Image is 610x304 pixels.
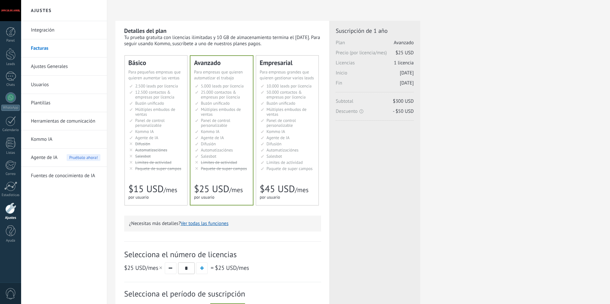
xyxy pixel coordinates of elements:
span: Avanzado [394,40,414,46]
li: Usuarios [21,76,107,94]
span: Límites de actividad [266,160,303,165]
a: Ajustes Generales [31,58,100,76]
span: Salesbot [266,153,282,159]
span: $300 USD [393,98,414,104]
span: Salesbot [201,153,216,159]
li: Herramientas de comunicación [21,112,107,130]
span: $25 USD [396,50,414,56]
span: 10.000 leads por licencia [266,83,312,89]
span: Descuento [336,108,414,114]
span: /mes [163,186,177,194]
span: Kommo IA [135,129,154,134]
span: Múltiples embudos de ventas [266,107,306,117]
span: Múltiples embudos de ventas [201,107,241,117]
span: /mes [295,186,308,194]
span: Kommo IA [201,129,219,134]
div: Estadísticas [1,193,20,197]
span: Panel de control personalizable [201,118,230,128]
span: Suscripción de 1 año [336,27,414,34]
span: Licencias [336,60,414,70]
span: $25 USD [124,264,146,271]
a: Agente de IA Pruébalo ahora! [31,149,100,167]
span: $45 USD [260,183,295,195]
a: Kommo IA [31,130,100,149]
span: 50.000 contactos & empresas por licencia [266,89,305,100]
span: 5.000 leads por licencia [201,83,244,89]
span: por usuario [128,194,149,200]
span: Fin [336,80,414,90]
li: Plantillas [21,94,107,112]
li: Kommo IA [21,130,107,149]
li: Agente de IA [21,149,107,167]
a: Herramientas de comunicación [31,112,100,130]
span: Buzón unificado [266,100,295,106]
span: /mes [229,186,243,194]
span: - $50 USD [393,108,414,114]
span: 2.500 leads por licencia [135,83,178,89]
span: Panel de control personalizable [266,118,296,128]
span: Para empresas grandes que quieren gestionar varios leads [260,69,314,81]
span: Para empresas que quieren automatizar el trabajo [194,69,243,81]
span: Paquete de super campos [266,166,313,171]
p: ¿Necesitas más detalles? [129,220,316,227]
span: Múltiples embudos de ventas [135,107,175,117]
div: Avanzado [194,59,249,66]
div: Correo [1,172,20,176]
div: Listas [1,151,20,155]
div: WhatsApp [1,105,20,111]
span: por usuario [260,194,280,200]
span: Límites de actividad [135,160,172,165]
span: Automatizaciónes [201,147,233,153]
b: Detalles del plan [124,27,166,34]
span: Selecciona el número de licencias [124,249,321,259]
span: $25 USD [215,264,237,271]
span: 1 licencia [394,60,414,66]
span: Automatizaciónes [266,147,299,153]
div: Calendario [1,128,20,132]
span: $25 USD [194,183,229,195]
span: Pruébalo ahora! [67,154,100,161]
span: [DATE] [400,70,414,76]
a: Fuentes de conocimiento de IA [31,167,100,185]
a: Plantillas [31,94,100,112]
span: = [211,264,214,271]
span: [DATE] [400,80,414,86]
span: Buzón unificado [135,100,164,106]
span: Para pequeñas empresas que quieren aumentar las ventas [128,69,181,81]
span: Plan [336,40,414,50]
span: Panel de control personalizable [135,118,165,128]
span: Subtotal [336,98,414,108]
span: Difusión [201,141,216,147]
div: Panel [1,39,20,43]
span: Difusión [135,141,150,147]
span: /mes [124,264,163,271]
div: Chats [1,83,20,87]
div: Ayuda [1,239,20,243]
span: Paquete de super campos [201,166,247,171]
span: Precio (por licencia/mes) [336,50,414,60]
div: Tu prueba gratuita con licencias ilimitadas y 10 GB de almacenamiento termina el [DATE]. Para seg... [124,34,321,47]
div: Leads [1,62,20,66]
div: Empresarial [260,59,315,66]
li: Integración [21,21,107,39]
a: Usuarios [31,76,100,94]
button: Ver todas las funciones [181,220,228,227]
li: Fuentes de conocimiento de IA [21,167,107,185]
span: Kommo IA [266,129,285,134]
a: Facturas [31,39,100,58]
span: $15 USD [128,183,163,195]
span: 12.500 contactos & empresas por licencia [135,89,174,100]
li: Ajustes Generales [21,58,107,76]
span: Agente de IA [31,149,58,167]
span: Buzón unificado [201,100,230,106]
span: Difusión [266,141,281,147]
span: Selecciona el período de suscripción [124,289,321,299]
span: Inicio [336,70,414,80]
span: Agente de IA [135,135,158,140]
div: Básico [128,59,184,66]
span: Salesbot [135,153,151,159]
span: Automatizaciónes [135,147,167,153]
span: Agente de IA [201,135,224,140]
span: 25.000 contactos & empresas por licencia [201,89,240,100]
li: Facturas [21,39,107,58]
